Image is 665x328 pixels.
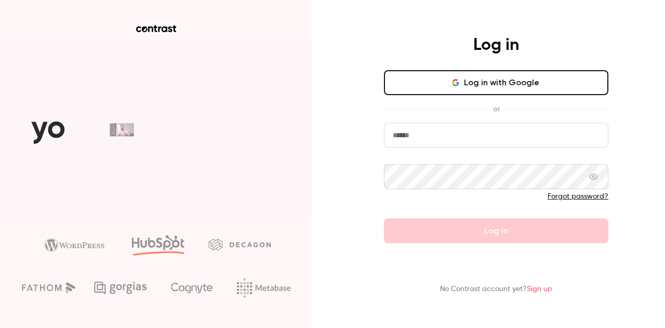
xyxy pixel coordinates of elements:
[440,284,552,295] p: No Contrast account yet?
[384,70,608,95] button: Log in with Google
[208,239,271,250] img: decagon
[473,35,519,56] h4: Log in
[488,103,505,114] span: or
[548,193,608,200] a: Forgot password?
[527,285,552,293] a: Sign up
